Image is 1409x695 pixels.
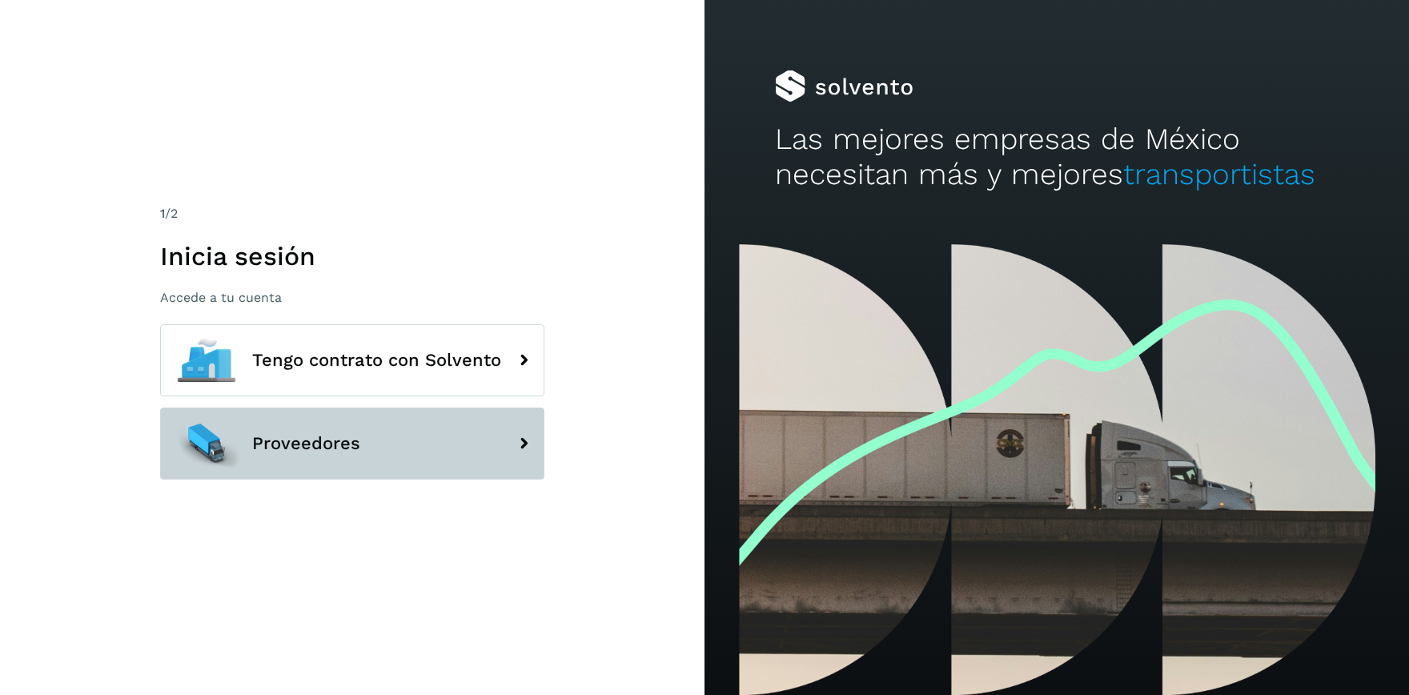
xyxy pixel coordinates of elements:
[160,206,165,221] span: 1
[160,204,544,223] div: /2
[1123,157,1315,191] span: transportistas
[775,122,1339,193] h2: Las mejores empresas de México necesitan más y mejores
[160,290,544,305] p: Accede a tu cuenta
[252,434,360,453] span: Proveedores
[160,408,544,480] button: Proveedores
[252,351,501,370] span: Tengo contrato con Solvento
[160,241,544,271] h1: Inicia sesión
[160,324,544,396] button: Tengo contrato con Solvento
